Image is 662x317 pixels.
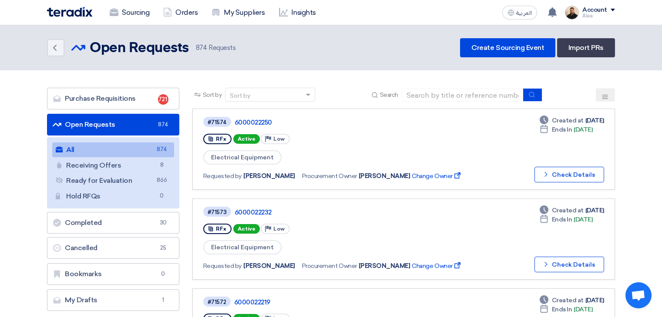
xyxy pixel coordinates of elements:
[47,114,179,135] a: Open Requests874
[156,3,205,22] a: Orders
[230,91,250,100] div: Sort by
[47,88,179,109] a: Purchase Requisitions721
[208,299,226,305] div: #71572
[552,125,572,134] span: Ends In
[216,226,226,232] span: RFx
[47,237,179,259] a: Cancelled25
[47,212,179,234] a: Completed30
[52,173,174,188] a: Ready for Evaluation
[582,7,607,14] div: Account
[359,261,410,271] span: [PERSON_NAME]
[540,125,593,134] div: [DATE]
[359,172,410,181] span: [PERSON_NAME]
[273,136,285,142] span: Low
[203,240,282,254] span: Electrical Equipment
[208,119,227,125] div: #71574
[205,3,272,22] a: My Suppliers
[552,296,584,305] span: Created at
[625,282,652,308] div: Open chat
[158,218,168,227] span: 30
[158,244,168,252] span: 25
[158,94,168,105] span: 721
[540,305,593,314] div: [DATE]
[412,261,462,271] span: Change Owner
[52,142,174,157] a: All
[90,40,189,57] h2: Open Requests
[47,289,179,311] a: My Drafts1
[552,305,572,314] span: Ends In
[540,206,604,215] div: [DATE]
[52,158,174,173] a: Receiving Offers
[158,296,168,304] span: 1
[272,3,323,22] a: Insights
[196,44,207,52] span: 874
[380,90,398,99] span: Search
[233,134,260,144] span: Active
[203,150,282,165] span: Electrical Equipment
[157,192,167,201] span: 0
[157,145,167,154] span: 874
[540,116,604,125] div: [DATE]
[273,226,285,232] span: Low
[158,270,168,278] span: 0
[557,38,615,57] a: Import PRs
[52,189,174,204] a: Hold RFQs
[534,167,604,182] button: Check Details
[203,90,222,99] span: Sort by
[243,172,295,181] span: [PERSON_NAME]
[103,3,156,22] a: Sourcing
[243,261,295,271] span: [PERSON_NAME]
[233,224,260,234] span: Active
[235,119,452,126] a: 6000022250
[158,120,168,129] span: 874
[157,161,167,170] span: 8
[302,172,357,181] span: Procurement Owner
[540,296,604,305] div: [DATE]
[235,208,452,216] a: 6000022232
[47,263,179,285] a: Bookmarks0
[565,6,579,20] img: MAA_1717931611039.JPG
[402,89,524,102] input: Search by title or reference number
[552,116,584,125] span: Created at
[302,261,357,271] span: Procurement Owner
[196,43,236,53] span: Requests
[552,215,572,224] span: Ends In
[460,38,555,57] a: Create Sourcing Event
[540,215,593,224] div: [DATE]
[203,172,242,181] span: Requested by
[208,209,227,215] div: #71573
[234,298,452,306] a: 6000022219
[157,176,167,185] span: 866
[47,7,92,17] img: Teradix logo
[552,206,584,215] span: Created at
[203,261,242,271] span: Requested by
[216,136,226,142] span: RFx
[582,13,615,18] div: Alaa
[516,10,532,16] span: العربية
[534,257,604,272] button: Check Details
[412,172,462,181] span: Change Owner
[502,6,537,20] button: العربية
